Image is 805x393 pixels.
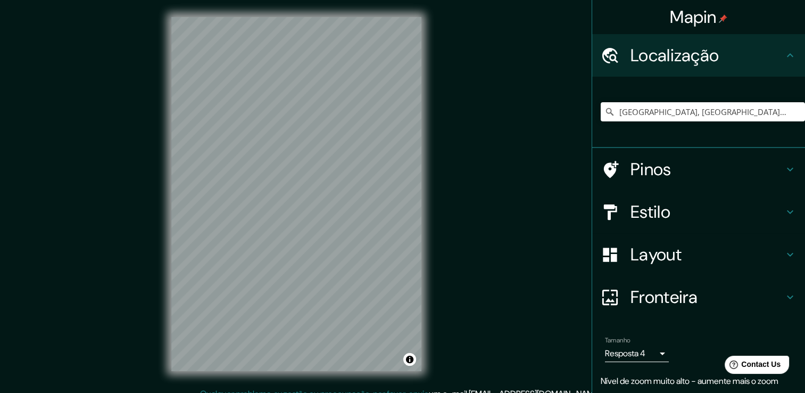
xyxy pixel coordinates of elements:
[592,34,805,77] div: Localização
[630,45,784,66] h4: Localização
[592,148,805,191] div: Pinos
[719,14,727,23] img: pin-icon.png
[630,201,784,223] h4: Estilo
[592,276,805,318] div: Fronteira
[171,17,421,371] canvas: Mapa
[605,336,630,345] label: Tamanho
[710,351,793,381] iframe: Help widget launcher
[601,102,805,121] input: Escolha sua cidade ou área
[403,353,416,366] button: Alternar atribuição
[601,375,796,388] p: Nível de zoom muito alto - aumente mais o zoom
[605,345,669,362] div: Resposta 4
[630,159,784,180] h4: Pinos
[630,286,784,308] h4: Fronteira
[630,244,784,265] h4: Layout
[592,233,805,276] div: Layout
[592,191,805,233] div: Estilo
[670,6,717,28] font: Mapin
